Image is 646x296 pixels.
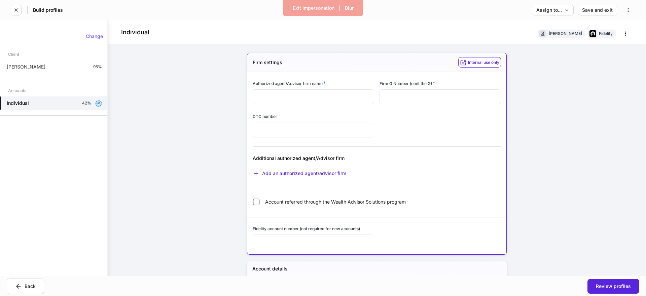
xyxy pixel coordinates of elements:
div: Assign to... [536,8,569,12]
div: Additional authorized agent/Advisor firm [253,155,417,162]
h6: Internal use only [468,59,499,66]
h6: Firm G Number (omit the G) [380,80,435,87]
div: Save and exit [582,8,613,12]
button: Add an authorized agent/advisor firm [253,170,346,177]
button: Change [81,31,107,42]
div: Client [8,48,19,60]
h6: Fidelity account number (not required for new accounts) [253,225,360,232]
button: Blur [340,3,358,13]
div: [PERSON_NAME] [549,30,582,37]
div: Blur [345,6,354,10]
button: Review profiles [587,279,639,294]
div: Change [86,34,103,39]
h5: Firm settings [253,59,282,66]
div: Exit Impersonation [293,6,334,10]
div: Accounts [8,85,26,96]
button: Back [7,279,44,294]
p: 95% [93,64,102,70]
button: Save and exit [578,5,617,15]
h5: Build profiles [33,7,63,13]
h4: Individual [121,28,149,36]
h5: Account details [252,265,288,272]
p: [PERSON_NAME] [7,64,45,70]
p: 42% [82,100,91,106]
button: Exit Impersonation [288,3,339,13]
div: Fidelity [599,30,613,37]
h5: Individual [7,100,29,107]
div: Review profiles [596,284,631,289]
h6: DTC number [253,113,277,120]
h6: Authorized agent/Advisor firm name [253,80,326,87]
span: Account referred through the Wealth Advisor Solutions program [265,199,406,205]
button: Assign to... [532,5,574,15]
div: Back [15,283,36,290]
